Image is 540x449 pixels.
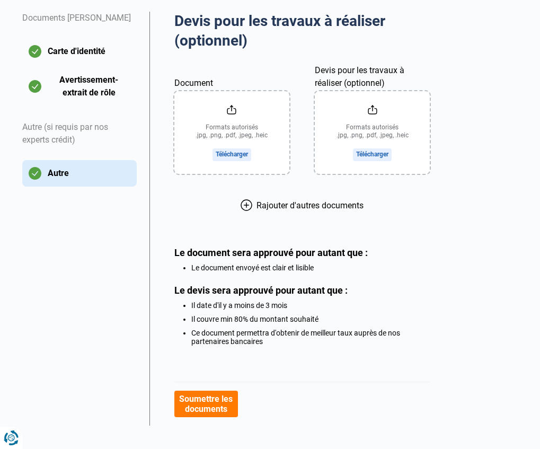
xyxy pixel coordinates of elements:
li: Il couvre min 80% du montant souhaité [191,315,430,323]
h2: Devis pour les travaux à réaliser (optionnel) [174,12,430,50]
div: Le document sera approuvé pour autant que : [174,247,430,258]
li: Le document envoyé est clair et lisible [191,263,430,272]
span: Rajouter d'autres documents [256,200,364,210]
div: Autre (si requis par nos experts crédit) [22,108,137,160]
button: Rajouter d'autres documents [174,199,430,211]
button: Carte d'identité [22,38,137,65]
div: Le devis sera approuvé pour autant que : [174,285,430,296]
div: Documents [PERSON_NAME] [22,12,137,38]
label: Devis pour les travaux à réaliser (optionnel) [315,63,430,90]
li: Il date d'il y a moins de 3 mois [191,301,430,310]
button: Autre [22,160,137,187]
label: Document [174,63,289,90]
button: Soumettre les documents [174,391,238,417]
button: Avertissement-extrait de rôle [22,73,137,100]
li: Ce document permettra d'obtenir de meilleur taux auprès de nos partenaires bancaires [191,329,430,346]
